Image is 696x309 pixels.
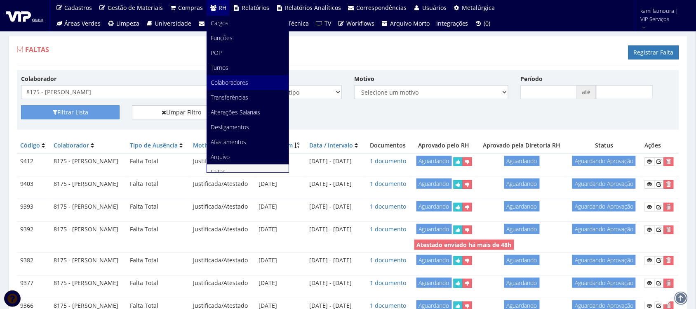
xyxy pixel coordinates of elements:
[207,75,289,90] a: Colaboradores
[504,224,540,234] span: Aguardando
[207,16,289,31] a: Cargos
[256,199,306,215] td: [DATE]
[179,4,203,12] span: Compras
[433,16,472,31] a: Integrações
[378,16,433,31] a: Arquivo Morto
[21,75,56,83] label: Colaborador
[17,153,50,169] td: 9412
[155,19,192,27] span: Universidade
[211,49,222,57] span: POP
[65,19,101,27] span: Áreas Verdes
[572,224,636,234] span: Aguardando Aprovação
[207,150,289,164] a: Arquivo
[504,156,540,166] span: Aguardando
[354,75,374,83] label: Motivo
[20,141,40,149] a: Código
[17,275,50,291] td: 9377
[207,135,289,150] a: Afastamentos
[211,138,247,146] span: Afastamentos
[211,78,249,86] span: Colaboradores
[370,225,406,233] a: 1 documento
[21,85,231,99] span: 8175 - KENNERSON FERREIRA SANTOS
[17,221,50,237] td: 9392
[25,45,49,54] span: Faltas
[477,138,567,153] th: Aprovado pela Diretoria RH
[572,178,636,189] span: Aguardando Aprovação
[65,4,92,12] span: Cadastros
[390,19,430,27] span: Arquivo Morto
[116,19,139,27] span: Limpeza
[334,16,378,31] a: Workflows
[370,180,406,188] a: 1 documento
[484,19,491,27] span: (0)
[211,108,261,116] span: Alterações Salariais
[50,221,127,237] td: 8175 - [PERSON_NAME]
[641,7,685,23] span: kamilla.moura | VIP Serviços
[370,256,406,264] a: 1 documento
[347,19,375,27] span: Workflows
[207,120,289,135] a: Desligamentos
[50,252,127,268] td: 8175 - [PERSON_NAME]
[411,138,477,153] th: Aprovado pelo RH
[207,90,289,105] a: Transferências
[190,275,256,291] td: Justificada/Atestado
[370,157,406,165] a: 1 documento
[256,176,306,192] td: [DATE]
[211,64,229,71] span: Turnos
[190,221,256,237] td: Justificada/Atestado
[306,221,365,237] td: [DATE] - [DATE]
[207,105,289,120] a: Alterações Salariais
[17,199,50,215] td: 9393
[416,201,452,212] span: Aguardando
[127,275,190,291] td: Falta Total
[572,255,636,265] span: Aguardando Aprovação
[504,278,540,288] span: Aguardando
[504,178,540,189] span: Aguardando
[190,176,256,192] td: Justificada/Atestado
[127,252,190,268] td: Falta Total
[422,4,447,12] span: Usuários
[504,255,540,265] span: Aguardando
[242,4,270,12] span: Relatórios
[190,199,256,215] td: Justificada/Atestado
[462,4,495,12] span: Metalúrgica
[256,275,306,291] td: [DATE]
[143,16,195,31] a: Universidade
[416,156,452,166] span: Aguardando
[370,202,406,210] a: 1 documento
[306,275,365,291] td: [DATE] - [DATE]
[256,221,306,237] td: [DATE]
[628,45,679,59] a: Registrar Falta
[572,156,636,166] span: Aguardando Aprovação
[521,75,543,83] label: Período
[306,199,365,215] td: [DATE] - [DATE]
[127,176,190,192] td: Falta Total
[416,178,452,189] span: Aguardando
[26,88,221,96] span: 8175 - KENNERSON FERREIRA SANTOS
[207,45,289,60] a: POP
[416,278,452,288] span: Aguardando
[207,31,289,45] a: Funções
[416,224,452,234] span: Aguardando
[104,16,143,31] a: Limpeza
[567,138,642,153] th: Status
[207,60,289,75] a: Turnos
[195,16,244,31] a: Campanhas
[577,85,596,99] span: até
[256,252,306,268] td: [DATE]
[306,176,365,192] td: [DATE] - [DATE]
[130,141,178,149] a: Tipo de Ausência
[436,19,468,27] span: Integrações
[310,141,353,149] a: Data / Intervalo
[21,105,120,119] button: Filtrar Lista
[357,4,407,12] span: Correspondências
[324,19,331,27] span: TV
[417,241,512,249] strong: Atestado enviado há mais de 48h
[572,278,636,288] span: Aguardando Aprovação
[50,275,127,291] td: 8175 - [PERSON_NAME]
[211,34,233,42] span: Funções
[190,153,256,169] td: Justificada/Atestado
[50,199,127,215] td: 8175 - [PERSON_NAME]
[50,176,127,192] td: 8175 - [PERSON_NAME]
[207,164,289,179] a: Faltas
